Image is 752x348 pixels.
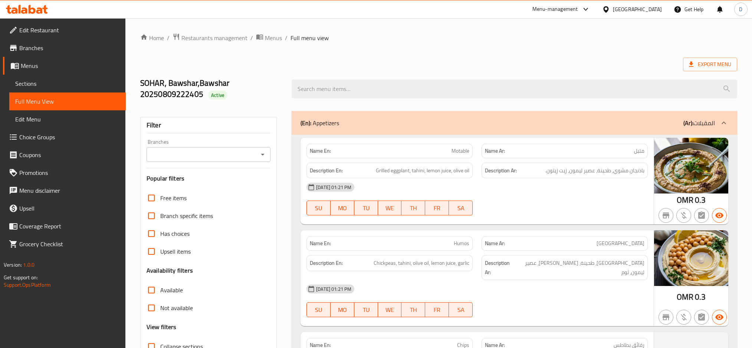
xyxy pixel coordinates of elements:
[3,146,126,164] a: Coupons
[694,208,709,223] button: Not has choices
[3,164,126,182] a: Promotions
[381,305,399,315] span: WE
[689,60,731,69] span: Export Menu
[3,21,126,39] a: Edit Restaurant
[485,258,513,277] strong: Description Ar:
[285,33,288,42] li: /
[425,201,449,215] button: FR
[208,92,227,99] span: Active
[3,199,126,217] a: Upsell
[306,302,331,317] button: SU
[21,61,120,70] span: Menus
[378,302,402,317] button: WE
[167,33,170,42] li: /
[452,305,470,315] span: SA
[9,75,126,92] a: Sections
[676,208,691,223] button: Purchased item
[401,201,425,215] button: TH
[292,79,737,98] input: search
[545,166,644,175] span: باذنجان مشوي، طحينة، عصير ليمون، زيت زيتون.
[306,201,331,215] button: SU
[313,184,354,191] span: [DATE] 01:21 PM
[357,305,375,315] span: TU
[357,203,375,214] span: TU
[378,201,402,215] button: WE
[3,217,126,235] a: Coverage Report
[3,128,126,146] a: Choice Groups
[290,33,329,42] span: Full menu view
[3,235,126,253] a: Grocery Checklist
[160,303,193,312] span: Not available
[310,203,328,214] span: SU
[659,208,673,223] button: Not branch specific item
[160,211,213,220] span: Branch specific items
[677,193,693,207] span: OMR
[613,5,662,13] div: [GEOGRAPHIC_DATA]
[683,118,715,127] p: المقبلات
[173,33,247,43] a: Restaurants management
[250,33,253,42] li: /
[451,147,469,155] span: Motable
[381,203,399,214] span: WE
[19,168,120,177] span: Promotions
[425,302,449,317] button: FR
[19,222,120,231] span: Coverage Report
[313,286,354,293] span: [DATE] 01:21 PM
[147,323,177,331] h3: View filters
[683,58,737,71] span: Export Menu
[331,302,354,317] button: MO
[147,266,193,275] h3: Availability filters
[19,43,120,52] span: Branches
[301,117,311,129] b: (En):
[515,258,644,277] span: حمص، طحينة، زيت زيتون، عصير ليمون، ثوم
[532,5,578,14] div: Menu-management
[4,273,38,282] span: Get support on:
[257,149,268,160] button: Open
[677,290,693,304] span: OMR
[712,310,727,325] button: Available
[147,174,270,183] h3: Popular filters
[15,97,120,106] span: Full Menu View
[334,305,351,315] span: MO
[19,26,120,35] span: Edit Restaurant
[265,33,282,42] span: Menus
[19,133,120,142] span: Choice Groups
[654,138,728,193] img: %D9%85%D8%AA%D8%A8%D9%84638906170008565717.jpg
[292,111,737,135] div: (En): Appetizers(Ar):المقبلات
[181,33,247,42] span: Restaurants management
[9,110,126,128] a: Edit Menu
[160,286,183,295] span: Available
[310,305,328,315] span: SU
[401,302,425,317] button: TH
[310,166,343,175] strong: Description En:
[676,310,691,325] button: Purchased item
[739,5,742,13] span: D
[19,186,120,195] span: Menu disclaimer
[331,201,354,215] button: MO
[354,302,378,317] button: TU
[23,260,35,270] span: 1.0.0
[3,39,126,57] a: Branches
[452,203,470,214] span: SA
[3,182,126,199] a: Menu disclaimer
[404,305,422,315] span: TH
[140,78,283,100] h2: SOHAR, Bawshar,Bawshar 20250809222405
[310,240,331,247] strong: Name En:
[404,203,422,214] span: TH
[485,147,505,155] strong: Name Ar:
[428,203,446,214] span: FR
[147,117,270,133] div: Filter
[449,201,473,215] button: SA
[374,258,469,268] span: Chickpeas, tahini, olive oil, lemon juice, garlic
[683,117,693,129] b: (Ar):
[19,150,120,159] span: Coupons
[208,91,227,100] div: Active
[310,258,343,268] strong: Description En:
[301,118,339,127] p: Appetizers
[4,260,22,270] span: Version:
[712,208,727,223] button: Available
[160,193,187,202] span: Free items
[4,280,51,290] a: Support.OpsPlatform
[634,147,644,155] span: متبل
[485,166,517,175] strong: Description Ar:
